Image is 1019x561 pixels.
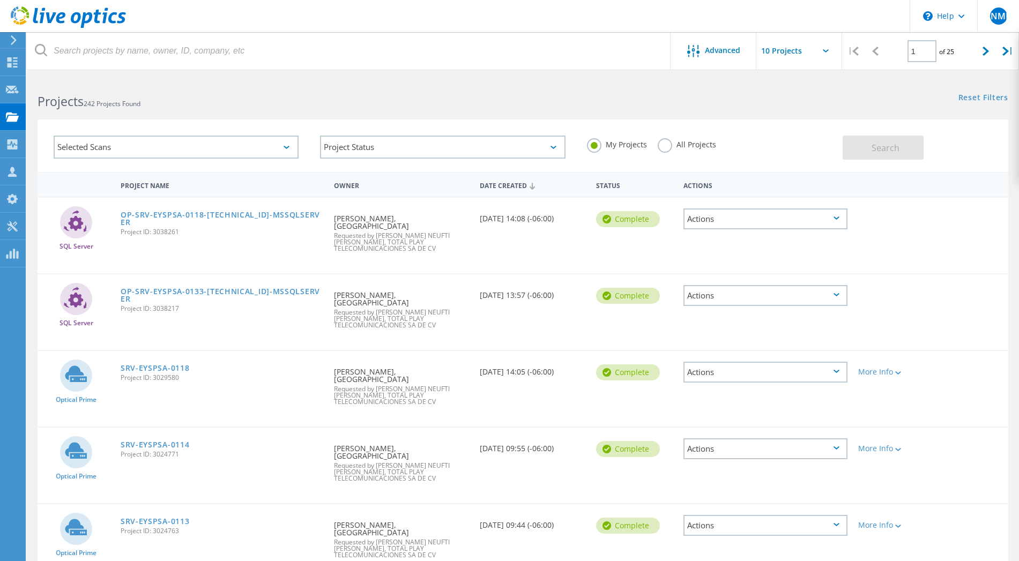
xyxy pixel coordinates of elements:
div: | [842,32,864,70]
div: [PERSON_NAME], [GEOGRAPHIC_DATA] [329,274,474,339]
div: Actions [683,438,847,459]
span: Requested by [PERSON_NAME] NEUFTI [PERSON_NAME], TOTAL PLAY TELECOMUNICACIONES SA DE CV [334,462,469,482]
div: [PERSON_NAME], [GEOGRAPHIC_DATA] [329,198,474,263]
div: Actions [678,175,853,195]
div: Actions [683,285,847,306]
span: SQL Server [59,243,93,250]
div: Complete [596,364,660,380]
div: [PERSON_NAME], [GEOGRAPHIC_DATA] [329,351,474,416]
a: OP-SRV-EYSPSA-0133-[TECHNICAL_ID]-MSSQLSERVER [121,288,323,303]
div: Complete [596,441,660,457]
a: SRV-EYSPSA-0118 [121,364,190,372]
div: More Info [858,368,925,376]
button: Search [843,136,924,160]
span: Project ID: 3038261 [121,229,323,235]
span: Requested by [PERSON_NAME] NEUFTI [PERSON_NAME], TOTAL PLAY TELECOMUNICACIONES SA DE CV [334,233,469,252]
div: Project Status [320,136,565,159]
span: Project ID: 3038217 [121,305,323,312]
div: Actions [683,362,847,383]
div: [DATE] 09:44 (-06:00) [474,504,591,540]
span: Project ID: 3029580 [121,375,323,381]
span: Advanced [705,47,740,54]
div: Actions [683,208,847,229]
span: ENMR [986,12,1011,20]
a: Reset Filters [958,94,1008,103]
span: Optical Prime [56,397,96,403]
label: My Projects [587,138,647,148]
label: All Projects [658,138,716,148]
a: OP-SRV-EYSPSA-0118-[TECHNICAL_ID]-MSSQLSERVER [121,211,323,226]
span: of 25 [939,47,954,56]
span: Optical Prime [56,550,96,556]
div: Selected Scans [54,136,299,159]
div: Complete [596,288,660,304]
span: Optical Prime [56,473,96,480]
span: Project ID: 3024771 [121,451,323,458]
span: Requested by [PERSON_NAME] NEUFTI [PERSON_NAME], TOTAL PLAY TELECOMUNICACIONES SA DE CV [334,386,469,405]
span: Search [872,142,899,154]
a: SRV-EYSPSA-0113 [121,518,190,525]
a: SRV-EYSPSA-0114 [121,441,190,448]
div: Owner [329,175,474,195]
div: Complete [596,211,660,227]
div: Project Name [115,175,329,195]
span: Project ID: 3024763 [121,528,323,534]
b: Projects [38,93,84,110]
a: Live Optics Dashboard [11,23,126,30]
div: Date Created [474,175,591,195]
div: Status [591,175,678,195]
div: [DATE] 14:05 (-06:00) [474,351,591,386]
span: Requested by [PERSON_NAME] NEUFTI [PERSON_NAME], TOTAL PLAY TELECOMUNICACIONES SA DE CV [334,309,469,328]
div: Complete [596,518,660,534]
svg: \n [923,11,933,21]
div: [DATE] 09:55 (-06:00) [474,428,591,463]
div: [DATE] 14:08 (-06:00) [474,198,591,233]
div: More Info [858,521,925,529]
input: Search projects by name, owner, ID, company, etc [27,32,671,70]
div: [DATE] 13:57 (-06:00) [474,274,591,310]
div: [PERSON_NAME], [GEOGRAPHIC_DATA] [329,428,474,492]
span: SQL Server [59,320,93,326]
div: | [997,32,1019,70]
div: Actions [683,515,847,536]
span: Requested by [PERSON_NAME] NEUFTI [PERSON_NAME], TOTAL PLAY TELECOMUNICACIONES SA DE CV [334,539,469,558]
div: More Info [858,445,925,452]
span: 242 Projects Found [84,99,140,108]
